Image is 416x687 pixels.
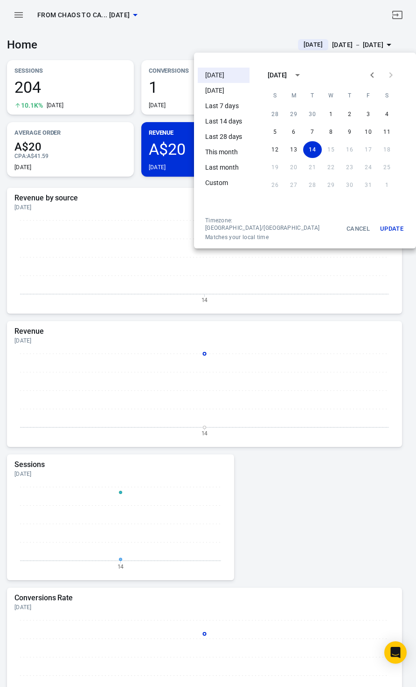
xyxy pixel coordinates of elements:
span: Matches your local time [205,234,340,241]
button: 2 [340,106,359,123]
li: Last 28 days [198,129,250,144]
button: 28 [266,106,284,123]
button: 29 [284,106,303,123]
span: Monday [285,86,302,105]
div: [DATE] [268,70,287,80]
li: Last month [198,160,250,175]
li: Last 14 days [198,114,250,129]
li: [DATE] [198,83,250,98]
button: calendar view is open, switch to year view [290,67,305,83]
button: 1 [322,106,340,123]
button: 13 [284,141,303,158]
div: Open Intercom Messenger [384,641,407,664]
div: Timezone: [GEOGRAPHIC_DATA]/[GEOGRAPHIC_DATA] [205,217,340,232]
span: Thursday [341,86,358,105]
button: Previous month [363,66,381,84]
button: 14 [303,141,322,158]
button: 10 [359,124,378,140]
button: 6 [284,124,303,140]
button: 8 [322,124,340,140]
li: [DATE] [198,68,250,83]
button: 5 [266,124,284,140]
span: Saturday [379,86,395,105]
li: This month [198,144,250,160]
span: Tuesday [304,86,321,105]
li: Last 7 days [198,98,250,114]
li: Custom [198,175,250,191]
button: 3 [359,106,378,123]
span: Wednesday [323,86,340,105]
button: 12 [266,141,284,158]
span: Sunday [267,86,284,105]
button: 9 [340,124,359,140]
button: Update [377,217,407,241]
span: Friday [360,86,377,105]
button: 30 [303,106,322,123]
button: 7 [303,124,322,140]
button: 11 [378,124,396,140]
button: Cancel [343,217,373,241]
button: 4 [378,106,396,123]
